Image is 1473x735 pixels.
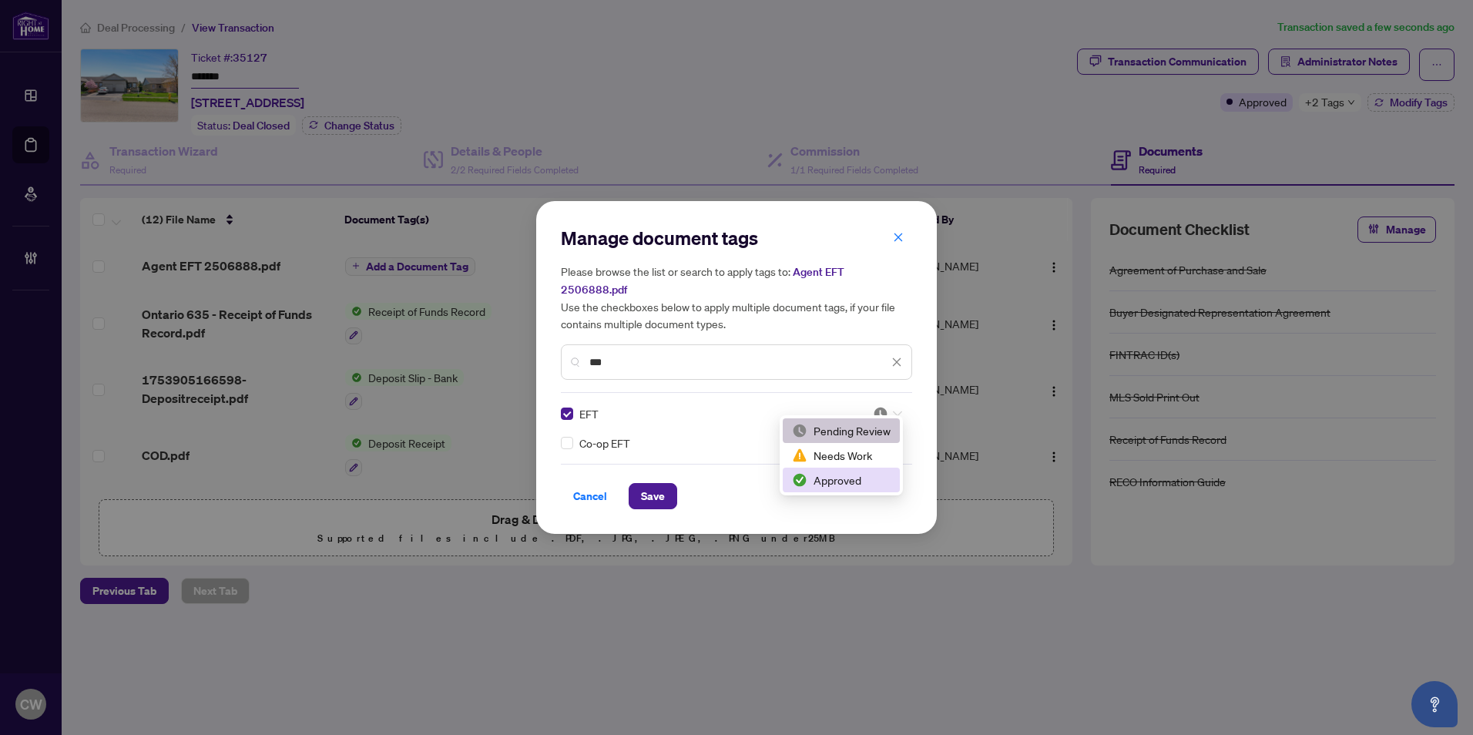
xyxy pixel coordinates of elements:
span: Cancel [573,484,607,508]
img: status [792,423,807,438]
div: Needs Work [792,447,891,464]
div: Approved [792,472,891,488]
button: Save [629,483,677,509]
div: Approved [783,468,900,492]
img: status [792,448,807,463]
div: Pending Review [783,418,900,443]
img: status [792,472,807,488]
span: Pending Review [873,406,902,421]
button: Cancel [561,483,619,509]
span: close [893,232,904,243]
div: Needs Work [783,443,900,468]
h2: Manage document tags [561,226,912,250]
img: status [873,406,888,421]
span: close [891,357,902,367]
span: Save [641,484,665,508]
span: Co-op EFT [579,435,630,451]
div: Pending Review [792,422,891,439]
span: EFT [579,405,599,422]
h5: Please browse the list or search to apply tags to: Use the checkboxes below to apply multiple doc... [561,263,912,332]
button: Open asap [1411,681,1458,727]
